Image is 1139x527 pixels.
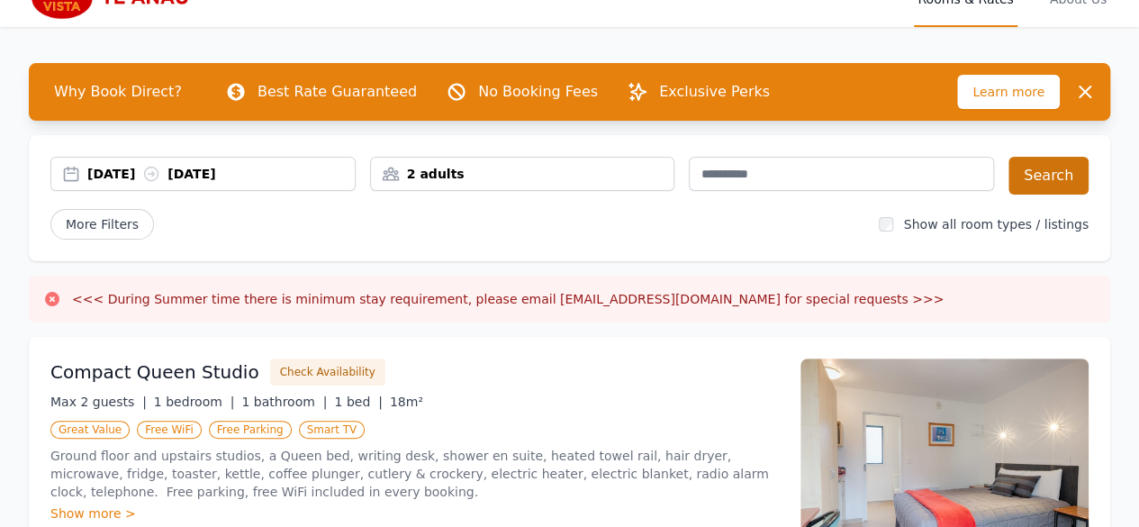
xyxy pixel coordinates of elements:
[50,209,154,240] span: More Filters
[241,395,327,409] span: 1 bathroom |
[154,395,235,409] span: 1 bedroom |
[87,165,355,183] div: [DATE] [DATE]
[478,81,598,103] p: No Booking Fees
[659,81,770,103] p: Exclusive Perks
[334,395,382,409] span: 1 bed |
[1008,157,1089,195] button: Search
[270,359,385,386] button: Check Availability
[40,74,196,110] span: Why Book Direct?
[390,395,423,409] span: 18m²
[50,395,147,409] span: Max 2 guests |
[50,421,130,439] span: Great Value
[50,359,259,385] h3: Compact Queen Studio
[50,447,779,501] p: Ground floor and upstairs studios, a Queen bed, writing desk, shower en suite, heated towel rail,...
[137,421,202,439] span: Free WiFi
[957,75,1060,109] span: Learn more
[72,290,944,308] h3: <<< During Summer time there is minimum stay requirement, please email [EMAIL_ADDRESS][DOMAIN_NAM...
[904,217,1089,232] label: Show all room types / listings
[299,421,366,439] span: Smart TV
[258,81,417,103] p: Best Rate Guaranteed
[371,165,674,183] div: 2 adults
[209,421,292,439] span: Free Parking
[50,504,779,522] div: Show more >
